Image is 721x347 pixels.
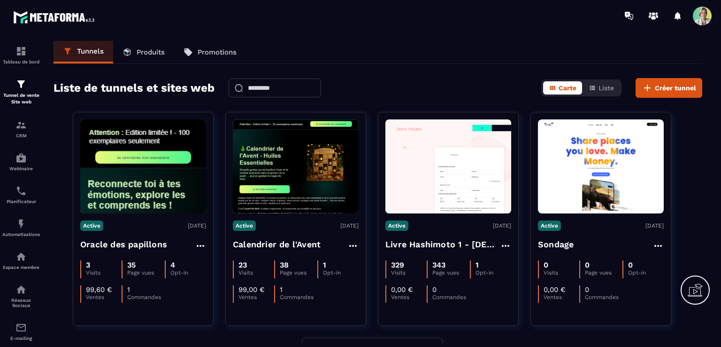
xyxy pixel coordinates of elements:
p: 0 [628,260,633,269]
p: Tableau de bord [2,59,40,64]
p: [DATE] [493,222,511,229]
p: Ventes [238,294,274,300]
p: Tunnels [77,47,104,55]
p: Webinaire [2,166,40,171]
p: 3 [86,260,90,269]
p: Réseaux Sociaux [2,298,40,308]
a: formationformationCRM [2,112,40,145]
p: 0 [585,285,589,294]
p: 23 [238,260,247,269]
p: Visits [544,269,579,276]
img: automations [15,152,27,164]
a: automationsautomationsWebinaire [2,145,40,178]
p: Produits [137,48,165,56]
h4: Livre Hashimoto 1 - [DEMOGRAPHIC_DATA] suppléments - Stop Hashimoto [385,238,500,251]
p: Opt-in [476,269,511,276]
img: formation [15,79,27,90]
p: Promotions [198,48,237,56]
p: Visits [238,269,274,276]
p: 99,00 € [238,285,265,294]
p: E-mailing [2,336,40,341]
button: Créer tunnel [636,78,702,98]
a: Promotions [174,41,246,63]
p: Commandes [280,294,315,300]
p: 0 [544,260,548,269]
p: Opt-in [628,269,664,276]
a: social-networksocial-networkRéseaux Sociaux [2,277,40,315]
a: automationsautomationsEspace membre [2,244,40,277]
img: automations [15,218,27,229]
img: image [538,122,664,211]
p: 35 [127,260,136,269]
h4: Oracle des papillons [80,238,167,251]
p: Opt-in [323,269,359,276]
p: Visits [86,269,122,276]
img: image [80,119,206,213]
h2: Liste de tunnels et sites web [54,79,215,97]
button: Carte [543,81,582,95]
p: Page vues [432,269,469,276]
img: scheduler [15,185,27,197]
p: Active [233,221,256,231]
p: 0 [585,260,590,269]
h4: Sondage [538,238,574,251]
p: [DATE] [340,222,359,229]
p: 0,00 € [544,285,566,294]
img: social-network [15,284,27,295]
span: Créer tunnel [655,83,696,93]
p: 1 [476,260,479,269]
p: Espace membre [2,265,40,270]
p: Automatisations [2,232,40,237]
img: automations [15,251,27,262]
p: 343 [432,260,445,269]
p: 0 [432,285,437,294]
p: Ventes [391,294,427,300]
span: Liste [598,84,614,92]
p: Page vues [585,269,622,276]
p: Ventes [86,294,122,300]
span: Carte [559,84,576,92]
p: 99,60 € [86,285,112,294]
p: 1 [323,260,326,269]
img: logo [13,8,98,26]
a: formationformationTableau de bord [2,39,40,71]
p: Visits [391,269,427,276]
p: 1 [127,285,130,294]
p: CRM [2,133,40,138]
p: Page vues [127,269,164,276]
p: Active [80,221,103,231]
p: 0,00 € [391,285,413,294]
p: Commandes [585,294,621,300]
p: Active [385,221,408,231]
a: Produits [113,41,174,63]
img: image [385,119,511,213]
button: Liste [583,81,620,95]
h4: Calendrier de l'Avent [233,238,321,251]
img: formation [15,119,27,131]
a: schedulerschedulerPlanificateur [2,178,40,211]
p: Active [538,221,561,231]
p: Commandes [432,294,468,300]
p: Opt-in [170,269,206,276]
p: [DATE] [645,222,664,229]
img: image [233,119,359,213]
p: 329 [391,260,404,269]
p: Ventes [544,294,579,300]
p: 1 [280,285,283,294]
p: Commandes [127,294,163,300]
p: Tunnel de vente Site web [2,92,40,105]
p: 38 [280,260,289,269]
img: email [15,322,27,333]
p: 4 [170,260,175,269]
p: Page vues [280,269,317,276]
img: formation [15,46,27,57]
a: Tunnels [54,41,113,63]
a: formationformationTunnel de vente Site web [2,71,40,112]
p: Planificateur [2,199,40,204]
p: [DATE] [188,222,206,229]
a: automationsautomationsAutomatisations [2,211,40,244]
